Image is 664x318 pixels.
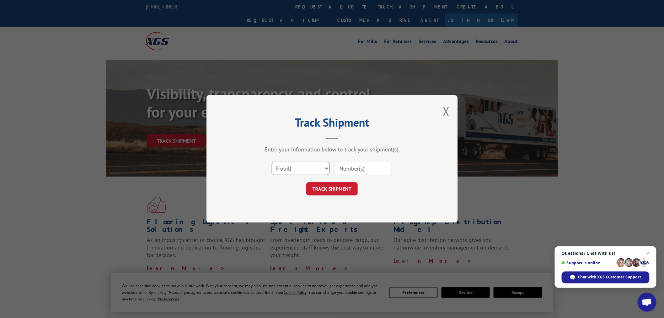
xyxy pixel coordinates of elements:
button: TRACK SHIPMENT [306,183,358,196]
button: Close modal [443,103,450,120]
div: Enter your information below to track your shipment(s). [238,146,426,153]
span: Chat with XGS Customer Support [578,274,641,280]
h2: Track Shipment [238,118,426,130]
span: Close chat [644,249,652,257]
div: Open chat [638,293,656,312]
span: Questions? Chat with us! [562,251,650,256]
div: Chat with XGS Customer Support [562,271,650,283]
input: Number(s) [334,162,392,175]
span: Support is online [562,260,614,265]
